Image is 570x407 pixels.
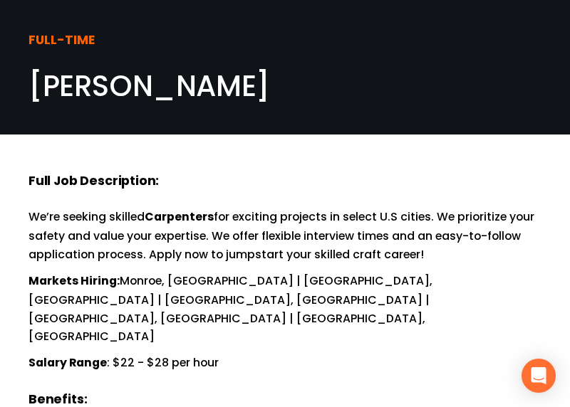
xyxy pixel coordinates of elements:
[28,208,541,263] p: We’re seeking skilled for exciting projects in select U.S cities. We prioritize your safety and v...
[522,359,556,393] div: Open Intercom Messenger
[28,171,159,193] strong: Full Job Description:
[28,65,270,106] span: [PERSON_NAME]
[28,30,95,52] strong: FULL-TIME
[28,272,120,292] strong: Markets Hiring:
[28,354,541,373] p: : $22 - $28 per hour
[145,208,214,228] strong: Carpenters
[28,272,541,345] p: Monroe, [GEOGRAPHIC_DATA] | [GEOGRAPHIC_DATA], [GEOGRAPHIC_DATA] | [GEOGRAPHIC_DATA], [GEOGRAPHIC...
[28,354,107,374] strong: Salary Range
